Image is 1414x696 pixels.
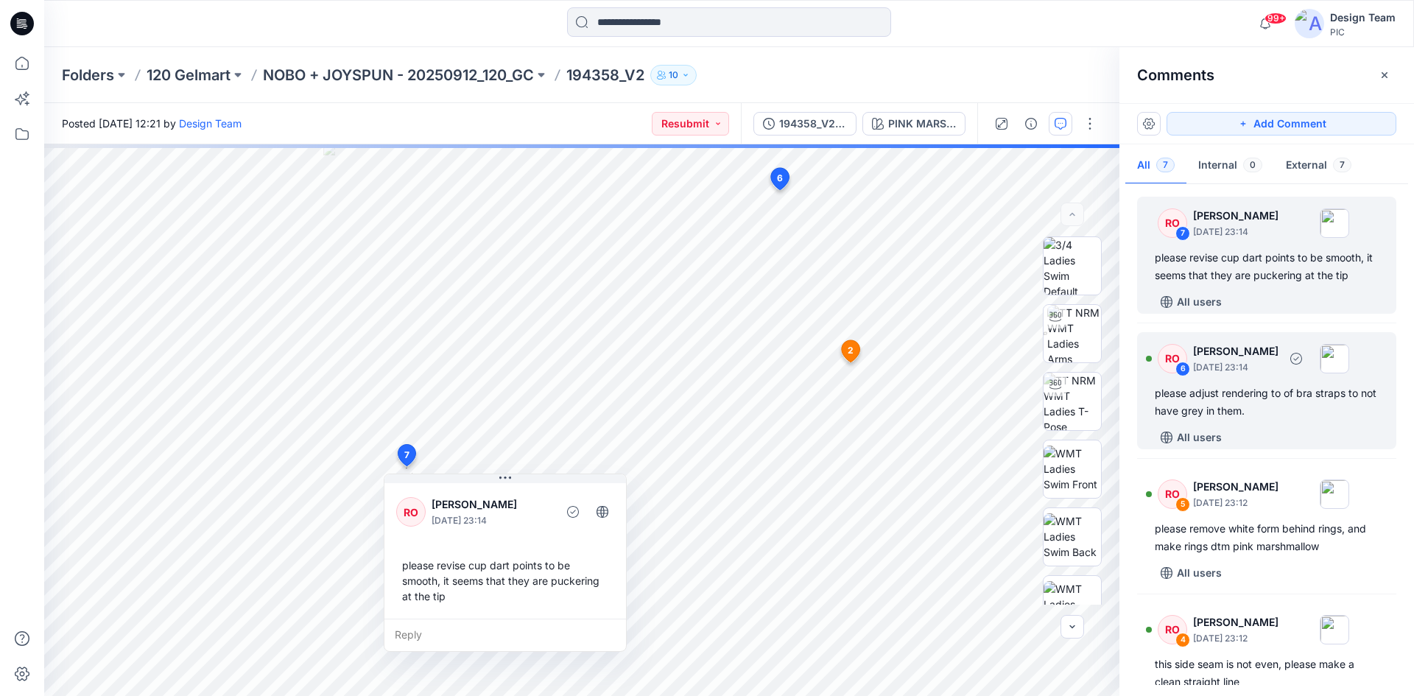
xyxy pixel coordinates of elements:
p: [PERSON_NAME] [432,496,552,513]
p: All users [1177,429,1222,446]
p: All users [1177,564,1222,582]
div: this side seam is not even, please make a clean straight line [1155,655,1379,691]
div: PIC [1330,27,1396,38]
button: 194358_V2 NEW PATTERN [753,112,857,136]
img: avatar [1295,9,1324,38]
p: [PERSON_NAME] [1193,207,1278,225]
div: Design Team [1330,9,1396,27]
img: TT NRM WMT Ladies T-Pose [1044,373,1101,430]
img: WMT Ladies Swim Front [1044,446,1101,492]
div: please adjust rendering to of bra straps to not have grey in them. [1155,384,1379,420]
a: Design Team [179,117,242,130]
div: 6 [1175,362,1190,376]
a: 120 Gelmart [147,65,231,85]
img: WMT Ladies Swim Left [1044,581,1101,628]
img: WMT Ladies Swim Back [1044,513,1101,560]
div: 5 [1175,497,1190,512]
p: [DATE] 23:14 [1193,225,1278,239]
p: All users [1177,293,1222,311]
button: Internal [1186,147,1274,185]
button: 10 [650,65,697,85]
button: PINK MARSHMALLOW [862,112,965,136]
div: RO [1158,344,1187,373]
span: 2 [848,344,854,357]
p: [PERSON_NAME] [1193,478,1278,496]
div: 4 [1175,633,1190,647]
img: 3/4 Ladies Swim Default [1044,237,1101,295]
div: RO [396,497,426,527]
a: NOBO + JOYSPUN - 20250912_120_GC [263,65,534,85]
span: 7 [1333,158,1351,172]
div: PINK MARSHMALLOW [888,116,956,132]
div: please revise cup dart points to be smooth, it seems that they are puckering at the tip [1155,249,1379,284]
p: [PERSON_NAME] [1193,614,1278,631]
p: 10 [669,67,678,83]
span: 7 [404,449,409,462]
div: RO [1158,615,1187,644]
p: [DATE] 23:14 [432,513,552,528]
div: Reply [384,619,626,651]
button: External [1274,147,1363,185]
p: [DATE] 23:12 [1193,631,1278,646]
p: [DATE] 23:12 [1193,496,1278,510]
div: RO [1158,208,1187,238]
img: TT NRM WMT Ladies Arms Down [1047,305,1101,362]
button: All [1125,147,1186,185]
span: 0 [1243,158,1262,172]
span: 6 [777,172,783,185]
span: Posted [DATE] 12:21 by [62,116,242,131]
a: Folders [62,65,114,85]
p: 194358_V2 [566,65,644,85]
div: please revise cup dart points to be smooth, it seems that they are puckering at the tip [396,552,614,610]
button: Add Comment [1167,112,1396,136]
button: All users [1155,561,1228,585]
button: Details [1019,112,1043,136]
h2: Comments [1137,66,1214,84]
div: 194358_V2 NEW PATTERN [779,116,847,132]
div: please remove white form behind rings, and make rings dtm pink marshmallow [1155,520,1379,555]
div: 7 [1175,226,1190,241]
span: 7 [1156,158,1175,172]
button: All users [1155,426,1228,449]
p: [PERSON_NAME] [1193,342,1278,360]
div: RO [1158,479,1187,509]
p: [DATE] 23:14 [1193,360,1278,375]
button: All users [1155,290,1228,314]
span: 99+ [1264,13,1287,24]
